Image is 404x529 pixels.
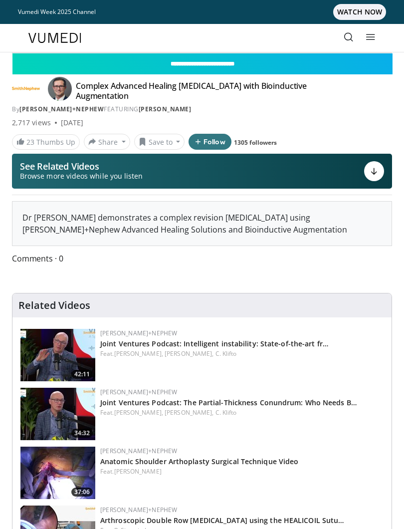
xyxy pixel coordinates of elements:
a: [PERSON_NAME] [139,105,192,113]
a: Joint Ventures Podcast: The Partial-Thickness Conundrum: Who Needs B… [100,398,357,407]
a: [PERSON_NAME] [114,467,162,476]
a: [PERSON_NAME]+Nephew [19,105,104,113]
div: By FEATURING [12,105,392,114]
a: Anatomic Shoulder Arthoplasty Surgical Technique Video [100,457,298,466]
span: Comments 0 [12,252,392,265]
span: 37:06 [71,488,93,497]
a: [PERSON_NAME], [114,408,163,417]
span: 2,717 views [12,118,51,128]
img: 68fb0319-defd-40d2-9a59-ac066b7d8959.150x105_q85_crop-smart_upscale.jpg [20,329,95,381]
button: Save to [134,134,185,150]
span: WATCH NOW [333,4,386,20]
h4: Complex Advanced Healing [MEDICAL_DATA] with Bioinductive Augmentation [76,81,346,101]
span: 42:11 [71,370,93,379]
span: 23 [26,137,34,147]
button: See Related Videos Browse more videos while you listen [12,154,392,189]
a: [PERSON_NAME]+Nephew [100,506,177,514]
div: Dr [PERSON_NAME] demonstrates a complex revision [MEDICAL_DATA] using [PERSON_NAME]+Nephew Advanc... [12,202,392,246]
a: 1305 followers [234,138,277,147]
div: Feat. [100,349,384,358]
img: Avatar [48,77,72,101]
div: Feat. [100,467,384,476]
h4: Related Videos [18,299,90,311]
a: [PERSON_NAME], [165,349,213,358]
img: 5807bf09-abca-4062-84b7-711dbcc3ea56.150x105_q85_crop-smart_upscale.jpg [20,388,95,440]
a: Vumedi Week 2025 ChannelWATCH NOW [18,4,386,20]
a: Arthroscopic Double Row [MEDICAL_DATA] using the HEALICOIL Sutu… [100,516,344,525]
a: [PERSON_NAME], [114,349,163,358]
span: 34:32 [71,429,93,438]
button: Share [84,134,130,150]
a: C. Klifto [215,349,237,358]
div: [DATE] [61,118,83,128]
a: [PERSON_NAME], [165,408,213,417]
a: C. Klifto [215,408,237,417]
button: Follow [189,134,231,150]
a: 23 Thumbs Up [12,134,80,150]
img: 4ad8d6c8-ee64-4599-baa1-cc9db944930a.150x105_q85_crop-smart_upscale.jpg [20,447,95,499]
a: [PERSON_NAME]+Nephew [100,388,177,396]
img: VuMedi Logo [28,33,81,43]
span: Browse more videos while you listen [20,171,143,181]
a: 34:32 [20,388,95,440]
p: See Related Videos [20,161,143,171]
img: Smith+Nephew [12,81,40,97]
a: 42:11 [20,329,95,381]
a: [PERSON_NAME]+Nephew [100,447,177,455]
a: [PERSON_NAME]+Nephew [100,329,177,337]
div: Feat. [100,408,384,417]
a: Joint Ventures Podcast: Intelligent instability: State-of-the-art fr… [100,339,329,348]
a: 37:06 [20,447,95,499]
